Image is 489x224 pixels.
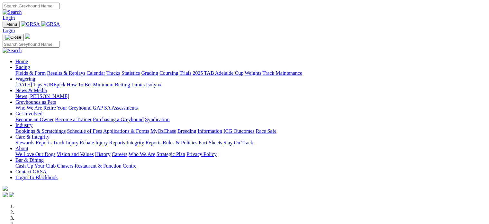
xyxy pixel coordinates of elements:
a: Privacy Policy [186,151,217,157]
a: Industry [15,122,32,128]
a: Who We Are [15,105,42,111]
a: Bookings & Scratchings [15,128,66,134]
a: Applications & Forms [103,128,149,134]
a: Who We Are [129,151,155,157]
a: News [15,93,27,99]
a: Breeding Information [177,128,222,134]
img: logo-grsa-white.png [25,34,30,39]
div: About [15,151,486,157]
a: SUREpick [43,82,65,87]
a: [PERSON_NAME] [28,93,69,99]
a: Tracks [106,70,120,76]
div: Bar & Dining [15,163,486,169]
a: Purchasing a Greyhound [93,117,144,122]
a: Injury Reports [95,140,125,145]
a: Login [3,28,15,33]
a: ICG Outcomes [223,128,254,134]
a: Grading [141,70,158,76]
img: Close [5,35,21,40]
a: Calendar [86,70,105,76]
a: [DATE] Tips [15,82,42,87]
div: Racing [15,70,486,76]
a: Login [3,15,15,21]
div: Industry [15,128,486,134]
a: Retire Your Greyhound [43,105,92,111]
a: Minimum Betting Limits [93,82,145,87]
a: Care & Integrity [15,134,50,140]
a: Strategic Plan [157,151,185,157]
a: Stewards Reports [15,140,51,145]
button: Toggle navigation [3,34,24,41]
a: Race Safe [256,128,276,134]
a: Bar & Dining [15,157,44,163]
a: Schedule of Fees [67,128,102,134]
a: MyOzChase [150,128,176,134]
a: Trials [179,70,191,76]
a: How To Bet [67,82,92,87]
a: Cash Up Your Club [15,163,56,169]
div: Get Involved [15,117,486,122]
div: Care & Integrity [15,140,486,146]
a: Login To Blackbook [15,175,58,180]
a: News & Media [15,88,47,93]
input: Search [3,3,59,9]
img: Search [3,9,22,15]
a: History [95,151,110,157]
a: GAP SA Assessments [93,105,138,111]
a: Integrity Reports [126,140,161,145]
a: Home [15,59,28,64]
img: logo-grsa-white.png [3,186,8,191]
img: Search [3,48,22,54]
input: Search [3,41,59,48]
div: News & Media [15,93,486,99]
a: Rules & Policies [163,140,197,145]
a: Fields & Form [15,70,46,76]
img: GRSA [41,21,60,27]
a: Isolynx [146,82,161,87]
a: Results & Replays [47,70,85,76]
span: Menu [6,22,17,27]
a: Track Maintenance [263,70,302,76]
a: Track Injury Rebate [53,140,94,145]
a: Vision and Values [57,151,94,157]
a: Coursing [159,70,178,76]
a: Stay On Track [223,140,253,145]
img: twitter.svg [9,192,14,197]
a: Contact GRSA [15,169,46,174]
a: Fact Sheets [199,140,222,145]
a: Become a Trainer [55,117,92,122]
a: About [15,146,28,151]
img: facebook.svg [3,192,8,197]
a: We Love Our Dogs [15,151,55,157]
img: GRSA [21,21,40,27]
button: Toggle navigation [3,21,20,28]
a: Greyhounds as Pets [15,99,56,105]
a: Statistics [122,70,140,76]
div: Wagering [15,82,486,88]
a: 2025 TAB Adelaide Cup [193,70,243,76]
a: Chasers Restaurant & Function Centre [57,163,136,169]
a: Become an Owner [15,117,54,122]
a: Racing [15,64,30,70]
a: Get Involved [15,111,42,116]
div: Greyhounds as Pets [15,105,486,111]
a: Careers [112,151,127,157]
a: Weights [245,70,261,76]
a: Syndication [145,117,169,122]
a: Wagering [15,76,35,82]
